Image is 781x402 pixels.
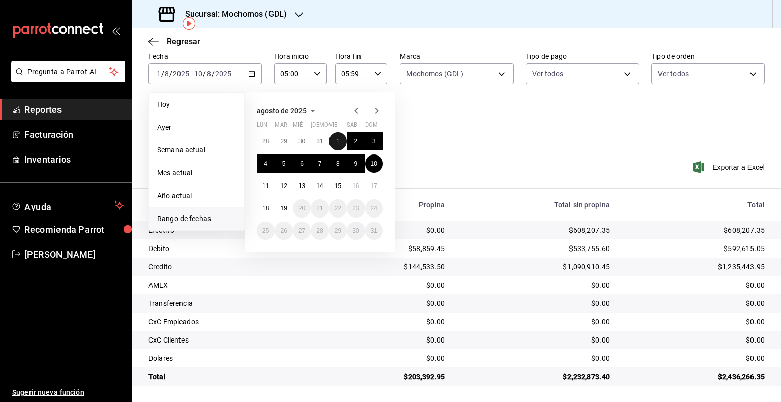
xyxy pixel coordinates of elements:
[298,227,305,234] abbr: 27 de agosto de 2025
[257,121,267,132] abbr: lunes
[626,353,765,363] div: $0.00
[352,205,359,212] abbr: 23 de agosto de 2025
[329,121,337,132] abbr: viernes
[24,223,124,236] span: Recomienda Parrot
[347,121,357,132] abbr: sábado
[335,182,341,190] abbr: 15 de agosto de 2025
[311,132,328,150] button: 31 de julio de 2025
[311,222,328,240] button: 28 de agosto de 2025
[329,177,347,195] button: 15 de agosto de 2025
[298,182,305,190] abbr: 13 de agosto de 2025
[316,138,323,145] abbr: 31 de julio de 2025
[191,70,193,78] span: -
[183,17,195,30] img: Tooltip marker
[148,372,314,382] div: Total
[157,168,236,178] span: Mes actual
[626,280,765,290] div: $0.00
[280,227,287,234] abbr: 26 de agosto de 2025
[275,132,292,150] button: 29 de julio de 2025
[148,53,262,60] label: Fecha
[280,138,287,145] abbr: 29 de julio de 2025
[461,353,610,363] div: $0.00
[257,105,319,117] button: agosto de 2025
[257,199,275,218] button: 18 de agosto de 2025
[157,122,236,133] span: Ayer
[365,121,378,132] abbr: domingo
[257,132,275,150] button: 28 de julio de 2025
[280,205,287,212] abbr: 19 de agosto de 2025
[461,201,610,209] div: Total sin propina
[112,26,120,35] button: open_drawer_menu
[24,128,124,141] span: Facturación
[330,280,445,290] div: $0.00
[275,121,287,132] abbr: martes
[264,160,267,167] abbr: 4 de agosto de 2025
[626,372,765,382] div: $2,436,266.35
[311,177,328,195] button: 14 de agosto de 2025
[347,132,365,150] button: 2 de agosto de 2025
[275,222,292,240] button: 26 de agosto de 2025
[274,53,327,60] label: Hora inicio
[335,205,341,212] abbr: 22 de agosto de 2025
[148,317,314,327] div: CxC Empleados
[12,387,124,398] span: Sugerir nueva función
[330,335,445,345] div: $0.00
[532,69,563,79] span: Ver todos
[24,152,124,166] span: Inventarios
[293,132,311,150] button: 30 de julio de 2025
[371,227,377,234] abbr: 31 de agosto de 2025
[400,53,513,60] label: Marca
[695,161,765,173] button: Exportar a Excel
[365,222,383,240] button: 31 de agosto de 2025
[347,199,365,218] button: 23 de agosto de 2025
[354,160,357,167] abbr: 9 de agosto de 2025
[461,372,610,382] div: $2,232,873.40
[148,298,314,308] div: Transferencia
[275,199,292,218] button: 19 de agosto de 2025
[329,132,347,150] button: 1 de agosto de 2025
[330,262,445,272] div: $144,533.50
[157,191,236,201] span: Año actual
[156,70,161,78] input: --
[626,243,765,254] div: $592,615.05
[330,317,445,327] div: $0.00
[335,53,388,60] label: Hora fin
[157,99,236,110] span: Hoy
[329,222,347,240] button: 29 de agosto de 2025
[461,262,610,272] div: $1,090,910.45
[626,298,765,308] div: $0.00
[215,70,232,78] input: ----
[257,177,275,195] button: 11 de agosto de 2025
[461,243,610,254] div: $533,755.60
[347,222,365,240] button: 30 de agosto de 2025
[282,160,286,167] abbr: 5 de agosto de 2025
[293,199,311,218] button: 20 de agosto de 2025
[336,138,340,145] abbr: 1 de agosto de 2025
[330,353,445,363] div: $0.00
[461,280,610,290] div: $0.00
[526,53,639,60] label: Tipo de pago
[275,177,292,195] button: 12 de agosto de 2025
[365,177,383,195] button: 17 de agosto de 2025
[626,262,765,272] div: $1,235,443.95
[352,227,359,234] abbr: 30 de agosto de 2025
[406,69,463,79] span: Mochomos (GDL)
[298,205,305,212] abbr: 20 de agosto de 2025
[336,160,340,167] abbr: 8 de agosto de 2025
[293,121,303,132] abbr: miércoles
[318,160,322,167] abbr: 7 de agosto de 2025
[24,199,110,211] span: Ayuda
[626,225,765,235] div: $608,207.35
[461,335,610,345] div: $0.00
[293,177,311,195] button: 13 de agosto de 2025
[658,69,689,79] span: Ver todos
[371,205,377,212] abbr: 24 de agosto de 2025
[280,182,287,190] abbr: 12 de agosto de 2025
[311,154,328,173] button: 7 de agosto de 2025
[461,298,610,308] div: $0.00
[177,8,287,20] h3: Sucursal: Mochomos (GDL)
[164,70,169,78] input: --
[257,107,307,115] span: agosto de 2025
